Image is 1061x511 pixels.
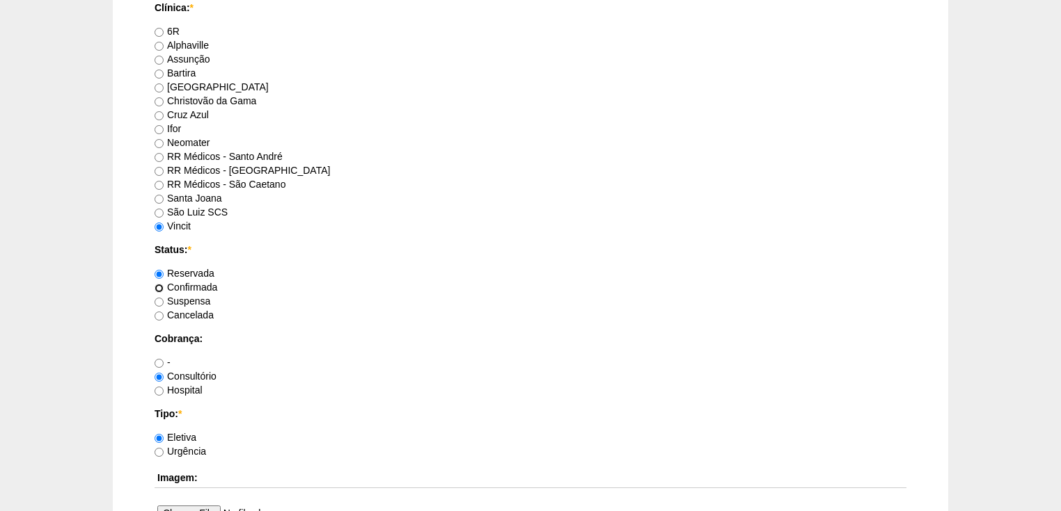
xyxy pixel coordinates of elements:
[155,309,214,321] label: Cancelada
[155,432,196,443] label: Eletiva
[155,206,228,218] label: São Luiz SCS
[155,26,180,37] label: 6R
[155,28,164,37] input: 6R
[155,468,906,488] th: Imagem:
[155,95,256,106] label: Christovão da Gama
[155,195,164,204] input: Santa Joana
[155,359,164,368] input: -
[155,373,164,382] input: Consultório
[155,40,209,51] label: Alphaville
[155,434,164,443] input: Eletiva
[155,209,164,218] input: São Luiz SCS
[190,2,194,13] span: Este campo é obrigatório.
[155,222,164,232] input: Vincit
[155,181,164,190] input: RR Médicos - São Caetano
[155,384,203,396] label: Hospital
[155,371,217,382] label: Consultório
[155,56,164,65] input: Assunção
[155,54,210,65] label: Assunção
[155,165,330,176] label: RR Médicos - [GEOGRAPHIC_DATA]
[155,123,181,134] label: Ifor
[155,1,906,15] label: Clínica:
[155,446,206,457] label: Urgência
[155,282,217,293] label: Confirmada
[155,357,171,368] label: -
[178,408,182,419] span: Este campo é obrigatório.
[155,407,906,421] label: Tipo:
[155,311,164,321] input: Cancelada
[155,295,210,307] label: Suspensa
[155,193,222,204] label: Santa Joana
[155,243,906,257] label: Status:
[155,387,164,396] input: Hospital
[155,448,164,457] input: Urgência
[155,109,209,120] label: Cruz Azul
[155,83,164,92] input: [GEOGRAPHIC_DATA]
[155,167,164,176] input: RR Médicos - [GEOGRAPHIC_DATA]
[155,298,164,307] input: Suspensa
[155,332,906,346] label: Cobrança:
[155,151,283,162] label: RR Médicos - Santo André
[155,81,269,92] label: [GEOGRAPHIC_DATA]
[155,125,164,134] input: Ifor
[155,70,164,79] input: Bartira
[187,244,191,255] span: Este campo é obrigatório.
[155,97,164,106] input: Christovão da Gama
[155,111,164,120] input: Cruz Azul
[155,67,196,79] label: Bartira
[155,179,285,190] label: RR Médicos - São Caetano
[155,42,164,51] input: Alphaville
[155,220,191,232] label: Vincit
[155,153,164,162] input: RR Médicos - Santo André
[155,268,214,279] label: Reservada
[155,270,164,279] input: Reservada
[155,137,210,148] label: Neomater
[155,139,164,148] input: Neomater
[155,284,164,293] input: Confirmada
